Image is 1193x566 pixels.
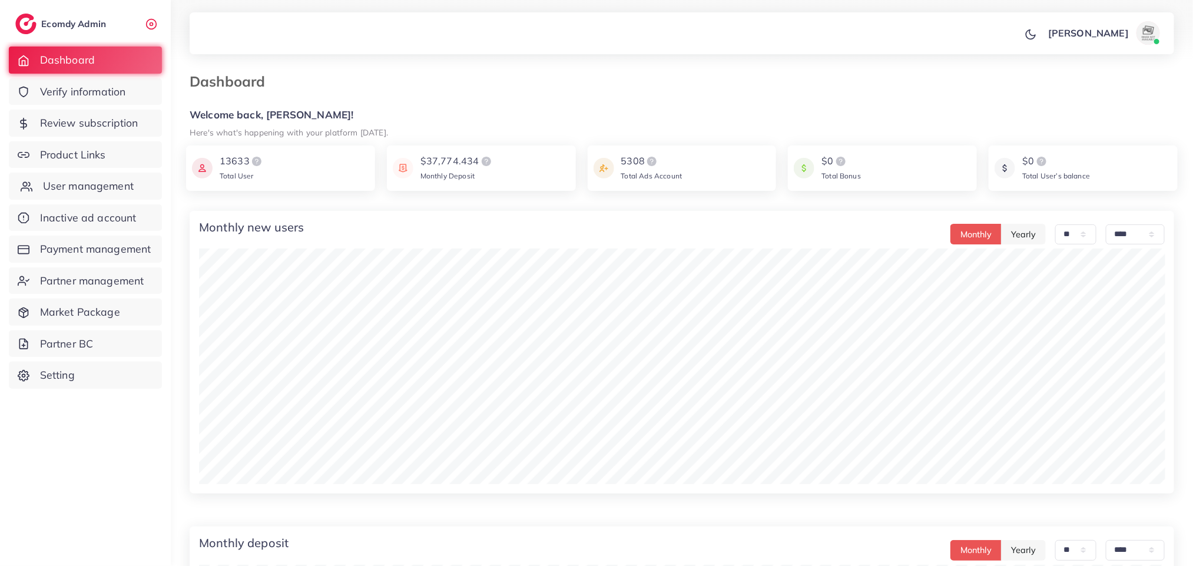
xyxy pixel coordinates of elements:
img: logo [15,14,37,34]
a: Product Links [9,141,162,168]
a: Verify information [9,78,162,105]
h3: Dashboard [190,73,274,90]
img: icon payment [393,154,413,182]
span: Setting [40,368,75,383]
a: Market Package [9,299,162,326]
img: logo [1035,154,1049,168]
img: logo [250,154,264,168]
span: Market Package [40,304,120,320]
span: Payment management [40,241,151,257]
span: Partner management [40,273,144,289]
span: Partner BC [40,336,94,352]
div: $0 [821,154,861,168]
span: Total User [220,171,254,180]
button: Monthly [950,540,1002,561]
img: logo [834,154,848,168]
div: $0 [1022,154,1090,168]
span: Total User’s balance [1022,171,1090,180]
a: Setting [9,362,162,389]
a: Payment management [9,236,162,263]
a: User management [9,173,162,200]
span: Inactive ad account [40,210,137,226]
img: logo [479,154,493,168]
div: 13633 [220,154,264,168]
span: Review subscription [40,115,138,131]
img: icon payment [192,154,213,182]
a: Review subscription [9,110,162,137]
a: Inactive ad account [9,204,162,231]
button: Yearly [1001,540,1046,561]
a: Dashboard [9,47,162,74]
div: 5308 [621,154,682,168]
div: $37,774.434 [420,154,493,168]
a: [PERSON_NAME]avatar [1042,21,1165,45]
img: icon payment [594,154,614,182]
span: Verify information [40,84,126,100]
span: User management [43,178,134,194]
span: Total Bonus [821,171,861,180]
span: Product Links [40,147,106,163]
span: Monthly Deposit [420,171,475,180]
button: Monthly [950,224,1002,244]
button: Yearly [1001,224,1046,244]
img: icon payment [794,154,814,182]
h4: Monthly new users [199,220,304,234]
img: logo [645,154,659,168]
a: Partner BC [9,330,162,358]
p: [PERSON_NAME] [1048,26,1129,40]
h5: Welcome back, [PERSON_NAME]! [190,109,1174,121]
h2: Ecomdy Admin [41,18,109,29]
a: logoEcomdy Admin [15,14,109,34]
span: Dashboard [40,52,95,68]
small: Here's what's happening with your platform [DATE]. [190,127,388,137]
img: avatar [1136,21,1160,45]
span: Total Ads Account [621,171,682,180]
img: icon payment [995,154,1015,182]
a: Partner management [9,267,162,294]
h4: Monthly deposit [199,536,289,550]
